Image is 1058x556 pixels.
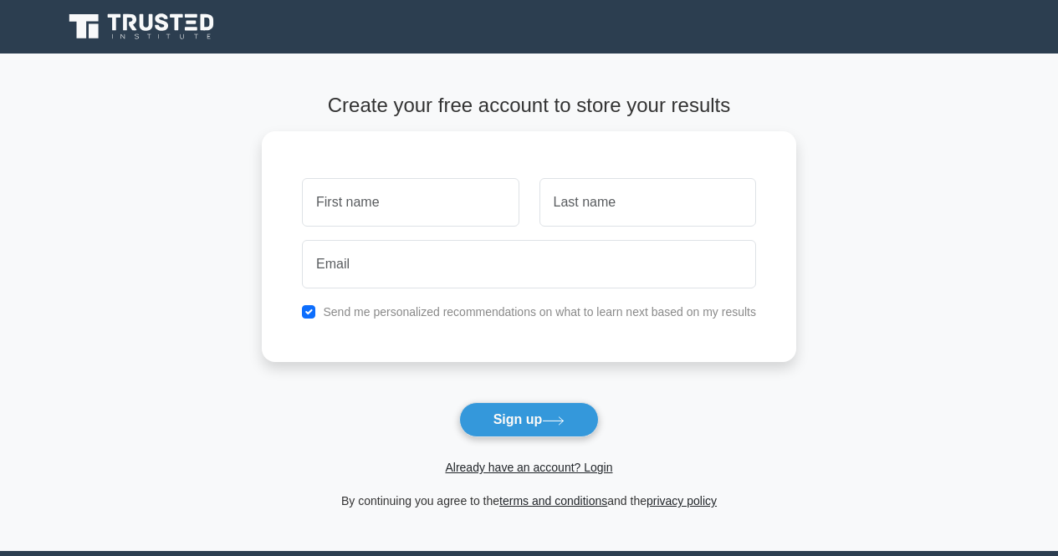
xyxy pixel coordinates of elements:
a: Already have an account? Login [445,461,612,474]
a: privacy policy [647,494,717,508]
a: terms and conditions [499,494,607,508]
input: Email [302,240,756,288]
input: Last name [539,178,756,227]
h4: Create your free account to store your results [262,94,796,118]
div: By continuing you agree to the and the [252,491,806,511]
button: Sign up [459,402,600,437]
input: First name [302,178,519,227]
label: Send me personalized recommendations on what to learn next based on my results [323,305,756,319]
